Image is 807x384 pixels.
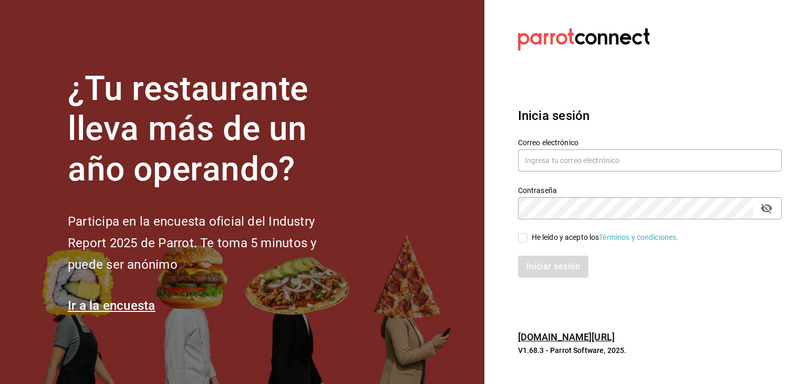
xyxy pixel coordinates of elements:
[68,211,351,275] h2: Participa en la encuesta oficial del Industry Report 2025 de Parrot. Te toma 5 minutos y puede se...
[68,298,156,313] a: Ir a la encuesta
[68,69,351,190] h1: ¿Tu restaurante lleva más de un año operando?
[518,149,782,171] input: Ingresa tu correo electrónico
[518,331,615,342] a: [DOMAIN_NAME][URL]
[518,138,782,146] label: Correo electrónico
[518,106,782,125] h3: Inicia sesión
[532,232,679,243] div: He leído y acepto los
[599,233,678,241] a: Términos y condiciones.
[518,186,782,194] label: Contraseña
[758,199,775,217] button: passwordField
[518,345,782,356] p: V1.68.3 - Parrot Software, 2025.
